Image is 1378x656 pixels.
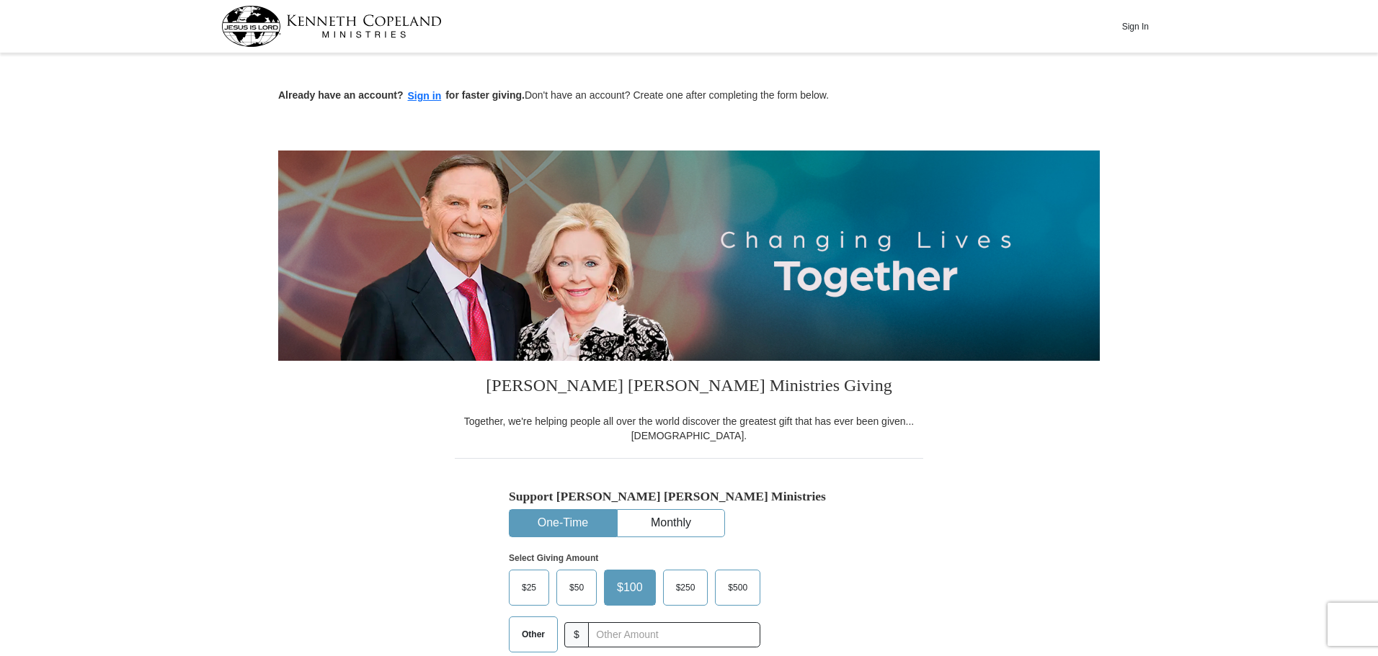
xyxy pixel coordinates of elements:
[515,624,552,645] span: Other
[721,577,755,598] span: $500
[455,414,923,443] div: Together, we're helping people all over the world discover the greatest gift that has ever been g...
[1113,15,1157,37] button: Sign In
[404,88,446,104] button: Sign in
[669,577,703,598] span: $250
[564,622,589,647] span: $
[455,361,923,414] h3: [PERSON_NAME] [PERSON_NAME] Ministries Giving
[221,6,442,47] img: kcm-header-logo.svg
[562,577,591,598] span: $50
[610,577,650,598] span: $100
[515,577,543,598] span: $25
[510,510,616,536] button: One-Time
[618,510,724,536] button: Monthly
[509,553,598,563] strong: Select Giving Amount
[509,489,869,504] h5: Support [PERSON_NAME] [PERSON_NAME] Ministries
[588,622,760,647] input: Other Amount
[278,89,525,101] strong: Already have an account? for faster giving.
[278,88,1100,104] p: Don't have an account? Create one after completing the form below.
